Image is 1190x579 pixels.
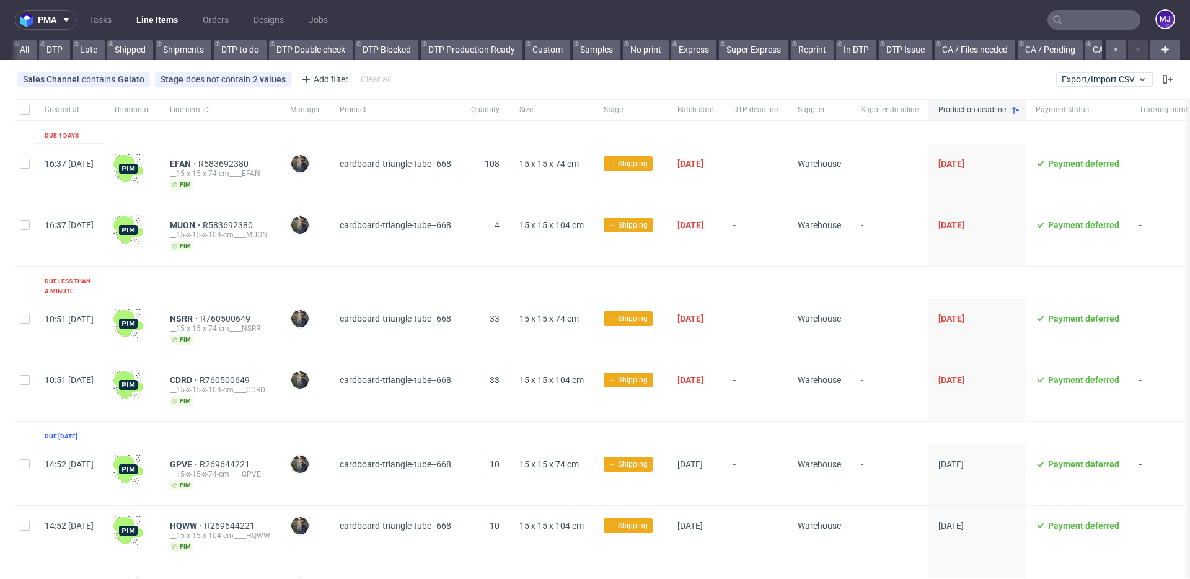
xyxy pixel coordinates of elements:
[45,220,94,230] span: 16:37 [DATE]
[113,309,143,338] img: wHgJFi1I6lmhQAAAABJRU5ErkJggg==
[519,314,579,324] span: 15 x 15 x 74 cm
[1048,220,1119,230] span: Payment deferred
[291,517,309,534] img: Maciej Sobola
[733,375,778,406] span: -
[1048,521,1119,531] span: Payment deferred
[609,520,648,531] span: → Shipping
[471,105,500,115] span: Quantity
[677,105,713,115] span: Batch date
[200,314,253,324] a: R760500649
[1048,159,1119,169] span: Payment deferred
[15,10,77,30] button: pma
[677,314,703,324] span: [DATE]
[861,314,919,345] span: -
[798,105,841,115] span: Supplier
[861,375,919,406] span: -
[38,15,56,24] span: pma
[203,220,255,230] span: R583692380
[798,159,841,169] span: Warehouse
[170,531,270,541] div: __15-x-15-x-104-cm____HQWW
[677,459,703,469] span: [DATE]
[170,396,193,406] span: pim
[170,230,270,240] div: __15-x-15-x-104-cm____MUON
[246,10,291,30] a: Designs
[938,220,964,230] span: [DATE]
[798,314,841,324] span: Warehouse
[861,459,919,490] span: -
[301,10,335,30] a: Jobs
[156,40,211,60] a: Shipments
[519,105,584,115] span: Size
[935,40,1015,60] a: CA / Files needed
[200,375,252,385] a: R760500649
[291,371,309,389] img: Maciej Sobola
[45,131,79,141] div: Due 4 days
[170,542,193,552] span: pim
[45,459,94,469] span: 14:52 [DATE]
[45,159,94,169] span: 16:37 [DATE]
[719,40,788,60] a: Super Express
[45,375,94,385] span: 10:51 [DATE]
[733,521,778,552] span: -
[340,220,451,230] span: cardboard-triangle-tube--668
[170,314,200,324] a: NSRR
[1036,105,1119,115] span: Payment status
[200,459,252,469] a: R269644221
[798,459,841,469] span: Warehouse
[609,374,648,386] span: → Shipping
[170,169,270,179] div: __15-x-15-x-74-cm____EFAN
[677,220,703,230] span: [DATE]
[113,454,143,484] img: wHgJFi1I6lmhQAAAABJRU5ErkJggg==
[604,105,658,115] span: Stage
[609,459,648,470] span: → Shipping
[170,375,200,385] a: CDRD
[269,40,353,60] a: DTP Double check
[733,105,778,115] span: DTP deadline
[23,74,82,84] span: Sales Channel
[340,105,451,115] span: Product
[1062,74,1147,84] span: Export/Import CSV
[45,431,77,441] div: Due [DATE]
[798,375,841,385] span: Warehouse
[170,159,198,169] a: EFAN
[677,159,703,169] span: [DATE]
[340,314,451,324] span: cardboard-triangle-tube--668
[291,456,309,473] img: Maciej Sobola
[609,219,648,231] span: → Shipping
[609,313,648,324] span: → Shipping
[113,105,150,115] span: Thumbnail
[861,159,919,190] span: -
[170,220,203,230] a: MUON
[573,40,620,60] a: Samples
[495,220,500,230] span: 4
[490,521,500,531] span: 10
[340,375,451,385] span: cardboard-triangle-tube--668
[170,335,193,345] span: pim
[733,220,778,251] span: -
[861,521,919,552] span: -
[118,74,144,84] div: Gelato
[12,40,37,60] a: All
[170,105,270,115] span: Line item ID
[107,40,153,60] a: Shipped
[73,40,105,60] a: Late
[340,159,451,169] span: cardboard-triangle-tube--668
[170,385,270,395] div: __15-x-15-x-104-cm____CDRD
[39,40,70,60] a: DTP
[677,521,703,531] span: [DATE]
[198,159,251,169] a: R583692380
[170,459,200,469] a: GPVE
[82,10,119,30] a: Tasks
[291,310,309,327] img: Maciej Sobola
[938,459,964,469] span: [DATE]
[519,220,584,230] span: 15 x 15 x 104 cm
[214,40,267,60] a: DTP to do
[291,155,309,172] img: Maciej Sobola
[45,521,94,531] span: 14:52 [DATE]
[1048,314,1119,324] span: Payment deferred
